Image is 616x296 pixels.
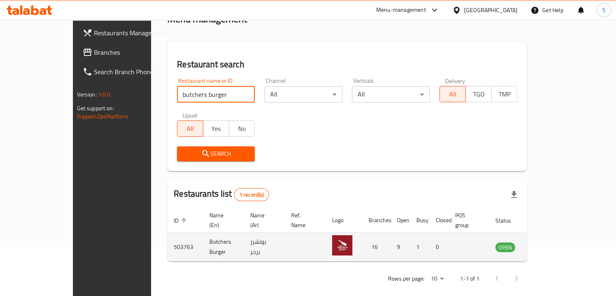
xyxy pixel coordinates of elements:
[177,86,255,103] input: Search for restaurant name or ID..
[94,28,169,38] span: Restaurants Management
[234,191,269,199] span: 1 record(s)
[77,103,114,114] span: Get support on:
[445,78,465,84] label: Delivery
[183,112,198,118] label: Upsell
[250,210,275,230] span: Name (Ar)
[362,233,390,262] td: 16
[491,86,518,102] button: TMP
[602,6,605,15] span: S
[98,89,111,100] span: 1.0.0
[177,146,255,161] button: Search
[410,208,429,233] th: Busy
[390,233,410,262] td: 9
[352,86,430,103] div: All
[465,86,492,102] button: TGO
[183,149,248,159] span: Search
[495,243,515,252] span: OPEN
[332,235,352,255] img: Butchers Burger
[429,208,449,233] th: Closed
[174,216,189,225] span: ID
[234,188,269,201] div: Total records count
[455,210,479,230] span: POS group
[460,274,479,284] p: 1-1 of 1
[429,233,449,262] td: 0
[390,208,410,233] th: Open
[77,111,128,122] a: Support.OpsPlatform
[203,233,244,262] td: Butchers Burger
[362,208,390,233] th: Branches
[167,208,559,262] table: enhanced table
[443,88,463,100] span: All
[495,216,522,225] span: Status
[167,13,247,26] h2: Menu management
[209,210,234,230] span: Name (En)
[291,210,316,230] span: Ref. Name
[207,123,226,135] span: Yes
[439,86,466,102] button: All
[495,88,514,100] span: TMP
[229,120,255,137] button: No
[181,123,200,135] span: All
[244,233,285,262] td: بوتشرز برجر
[77,89,97,100] span: Version:
[232,123,252,135] span: No
[264,86,342,103] div: All
[495,242,515,252] div: OPEN
[326,208,362,233] th: Logo
[76,43,176,62] a: Branches
[504,185,524,204] div: Export file
[203,120,229,137] button: Yes
[376,5,426,15] div: Menu-management
[469,88,488,100] span: TGO
[464,6,518,15] div: [GEOGRAPHIC_DATA]
[167,233,203,262] td: 503763
[177,120,203,137] button: All
[427,273,447,285] div: Rows per page:
[174,188,269,201] h2: Restaurants list
[76,23,176,43] a: Restaurants Management
[76,62,176,82] a: Search Branch Phone
[177,58,517,71] h2: Restaurant search
[94,67,169,77] span: Search Branch Phone
[410,233,429,262] td: 1
[388,274,424,284] p: Rows per page:
[94,47,169,57] span: Branches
